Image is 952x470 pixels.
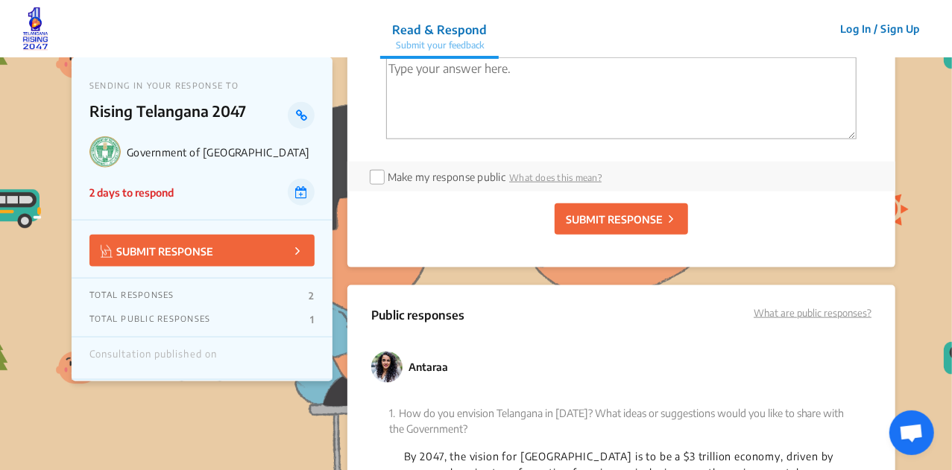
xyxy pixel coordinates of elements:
button: SUBMIT RESPONSE [555,203,688,235]
p: SUBMIT RESPONSE [566,212,663,227]
span: What does this mean? [509,172,602,183]
img: jwrukk9bl1z89niicpbx9z0dc3k6 [22,7,48,51]
p: 1 [310,314,314,325]
p: Public responses [371,306,464,333]
p: Government of [GEOGRAPHIC_DATA] [127,146,315,159]
p: TOTAL RESPONSES [89,290,174,302]
p: SUBMIT RESPONSE [101,242,213,259]
img: q2r50fe8gt2jboq4crgh0elfmbkr [371,352,403,383]
p: What are public responses? [754,306,871,321]
p: Submit your feedback [392,39,487,52]
img: Government of Telangana logo [89,136,121,168]
p: Read & Respond [392,21,487,39]
p: How do you envision Telangana in [DATE]? What ideas or suggestions would you like to share with t... [389,405,854,436]
button: Log In / Sign Up [830,17,930,40]
p: Rising Telangana 2047 [89,102,289,129]
button: SUBMIT RESPONSE [89,235,315,267]
div: Consultation published on [89,349,217,368]
div: Open chat [889,410,934,455]
p: SENDING IN YOUR RESPONSE TO [89,80,315,90]
img: Vector.jpg [101,245,113,258]
p: 2 [309,290,314,302]
label: Make my response public [388,171,505,183]
textarea: 'Type your answer here.' | translate [386,57,857,139]
p: 2 days to respond [89,185,174,200]
span: 1. [389,407,395,419]
p: Antaraa [409,359,448,375]
p: TOTAL PUBLIC RESPONSES [89,314,211,325]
